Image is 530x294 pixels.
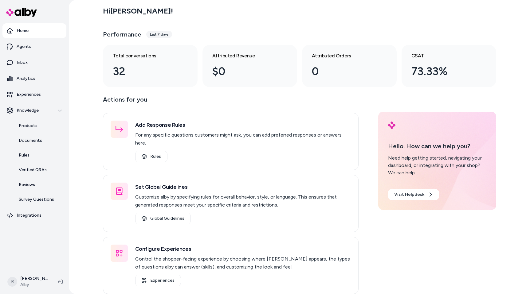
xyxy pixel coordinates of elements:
p: Actions for you [103,95,359,109]
p: Survey Questions [19,196,54,203]
h3: CSAT [411,52,477,60]
h3: Set Global Guidelines [135,183,351,191]
a: Home [2,23,66,38]
a: Agents [2,39,66,54]
a: Attributed Orders 0 [302,45,397,87]
a: Experiences [135,275,181,286]
button: R[PERSON_NAME]Alby [4,272,53,292]
a: Documents [13,133,66,148]
p: Hello. How can we help you? [388,141,486,151]
a: Rules [135,151,167,162]
span: R [7,277,17,287]
h2: Hi [PERSON_NAME] ! [103,6,173,16]
a: Reviews [13,177,66,192]
div: 0 [312,63,377,80]
a: Total conversations 32 [103,45,198,87]
h3: Attributed Revenue [212,52,277,60]
p: Home [17,28,29,34]
a: Analytics [2,71,66,86]
div: 73.33% [411,63,477,80]
p: Customize alby by specifying rules for overall behavior, style, or language. This ensures that ge... [135,193,351,209]
div: Need help getting started, navigating your dashboard, or integrating with your shop? We can help. [388,154,486,176]
img: alby Logo [6,8,37,17]
div: 32 [113,63,178,80]
h3: Attributed Orders [312,52,377,60]
p: Knowledge [17,107,39,114]
button: Knowledge [2,103,66,118]
img: alby Logo [388,122,395,129]
a: Experiences [2,87,66,102]
a: CSAT 73.33% [402,45,496,87]
p: Agents [17,44,31,50]
a: Survey Questions [13,192,66,207]
h3: Add Response Rules [135,121,351,129]
a: Integrations [2,208,66,223]
a: Rules [13,148,66,163]
p: Integrations [17,212,41,219]
h3: Total conversations [113,52,178,60]
p: For any specific questions customers might ask, you can add preferred responses or answers here. [135,131,351,147]
a: Attributed Revenue $0 [202,45,297,87]
div: $0 [212,63,277,80]
h3: Configure Experiences [135,245,351,253]
p: Documents [19,137,42,144]
a: Products [13,118,66,133]
a: Visit Helpdesk [388,189,439,200]
h3: Performance [103,30,141,39]
p: Reviews [19,182,35,188]
p: Experiences [17,91,41,98]
p: Control the shopper-facing experience by choosing where [PERSON_NAME] appears, the types of quest... [135,255,351,271]
p: Rules [19,152,29,158]
p: Verified Q&As [19,167,47,173]
a: Global Guidelines [135,213,191,224]
a: Inbox [2,55,66,70]
p: Analytics [17,75,35,82]
p: Inbox [17,60,28,66]
span: Alby [20,282,48,288]
a: Verified Q&As [13,163,66,177]
p: Products [19,123,37,129]
div: Last 7 days [146,31,172,38]
p: [PERSON_NAME] [20,276,48,282]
